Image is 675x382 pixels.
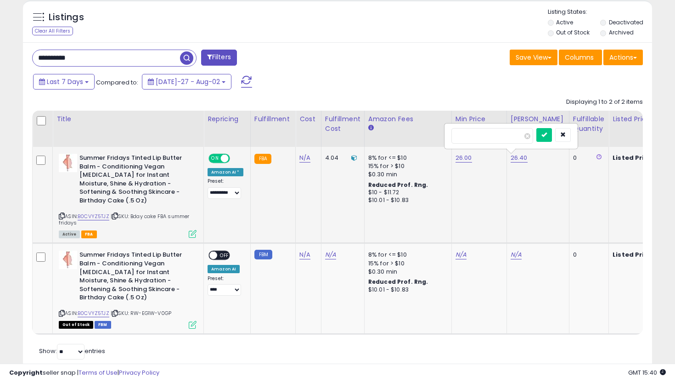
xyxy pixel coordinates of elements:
[368,124,374,132] small: Amazon Fees.
[325,250,336,259] a: N/A
[573,114,605,134] div: Fulfillable Quantity
[111,309,171,317] span: | SKU: RW-EG1W-V0GP
[208,168,243,176] div: Amazon AI *
[208,275,243,296] div: Preset:
[511,114,565,124] div: [PERSON_NAME]
[566,98,643,107] div: Displaying 1 to 2 of 2 items
[368,154,444,162] div: 8% for <= $10
[603,50,643,65] button: Actions
[59,230,80,238] span: All listings currently available for purchase on Amazon
[229,155,243,163] span: OFF
[217,252,232,259] span: OFF
[368,181,428,189] b: Reduced Prof. Rng.
[556,28,590,36] label: Out of Stock
[254,250,272,259] small: FBM
[156,77,220,86] span: [DATE]-27 - Aug-02
[81,230,97,238] span: FBA
[59,154,197,237] div: ASIN:
[368,251,444,259] div: 8% for <= $10
[56,114,200,124] div: Title
[208,178,243,199] div: Preset:
[609,28,634,36] label: Archived
[39,347,105,355] span: Show: entries
[78,309,109,317] a: B0CVYZ5TJZ
[556,18,573,26] label: Active
[96,78,138,87] span: Compared to:
[456,114,503,124] div: Min Price
[59,251,77,269] img: 31AObw01hwL._SL40_.jpg
[299,114,317,124] div: Cost
[59,321,93,329] span: All listings that are currently out of stock and unavailable for purchase on Amazon
[548,8,652,17] p: Listing States:
[368,197,444,204] div: $10.01 - $10.83
[368,162,444,170] div: 15% for > $10
[33,74,95,90] button: Last 7 Days
[208,114,247,124] div: Repricing
[510,50,557,65] button: Save View
[368,286,444,294] div: $10.01 - $10.83
[368,259,444,268] div: 15% for > $10
[9,368,43,377] strong: Copyright
[208,265,240,273] div: Amazon AI
[573,251,602,259] div: 0
[511,250,522,259] a: N/A
[79,251,191,304] b: Summer Fridays Tinted Lip Butter Balm - Conditioning Vegan [MEDICAL_DATA] for Instant Moisture, S...
[628,368,666,377] span: 2025-08-10 15:40 GMT
[511,153,528,163] a: 26.40
[59,213,190,226] span: | SKU: Bday cake FBA summer fridays
[32,27,73,35] div: Clear All Filters
[573,154,602,162] div: 0
[368,170,444,179] div: $0.30 min
[565,53,594,62] span: Columns
[368,278,428,286] b: Reduced Prof. Rng.
[325,154,357,162] div: 4.04
[299,153,310,163] a: N/A
[49,11,84,24] h5: Listings
[201,50,237,66] button: Filters
[368,189,444,197] div: $10 - $11.72
[456,250,467,259] a: N/A
[609,18,643,26] label: Deactivated
[254,114,292,124] div: Fulfillment
[254,154,271,164] small: FBA
[95,321,111,329] span: FBM
[59,154,77,172] img: 31AObw01hwL._SL40_.jpg
[209,155,221,163] span: ON
[79,154,191,207] b: Summer Fridays Tinted Lip Butter Balm - Conditioning Vegan [MEDICAL_DATA] for Instant Moisture, S...
[59,251,197,327] div: ASIN:
[368,114,448,124] div: Amazon Fees
[9,369,159,377] div: seller snap | |
[456,153,472,163] a: 26.00
[325,114,360,134] div: Fulfillment Cost
[119,368,159,377] a: Privacy Policy
[559,50,602,65] button: Columns
[47,77,83,86] span: Last 7 Days
[613,153,654,162] b: Listed Price:
[299,250,310,259] a: N/A
[613,250,654,259] b: Listed Price:
[368,268,444,276] div: $0.30 min
[78,213,109,220] a: B0CVYZ5TJZ
[79,368,118,377] a: Terms of Use
[142,74,231,90] button: [DATE]-27 - Aug-02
